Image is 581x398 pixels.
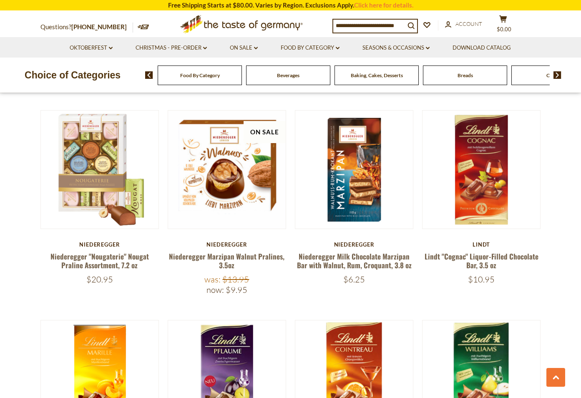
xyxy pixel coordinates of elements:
[169,251,284,270] a: Niederegger Marzipan Walnut Pralines, 3.5oz
[295,111,413,229] img: Niederegger Milk Chocolate Marzipan Bar with Walnut, Rum, Croquant, 3.8 oz
[354,1,413,9] a: Click here for details.
[206,285,224,295] label: Now:
[351,72,403,78] a: Baking, Cakes, Desserts
[425,251,538,270] a: Lindt "Cognac" Liquor-Filled Chocolate Bar, 3.5 oz
[362,43,430,53] a: Seasons & Occasions
[458,72,473,78] a: Breads
[70,43,113,53] a: Oktoberfest
[553,71,561,79] img: next arrow
[491,15,516,36] button: $0.00
[168,241,287,248] div: Niederegger
[343,274,365,285] span: $6.25
[422,241,541,248] div: Lindt
[40,241,159,248] div: Niederegger
[40,22,133,33] p: Questions?
[180,72,220,78] a: Food By Category
[281,43,340,53] a: Food By Category
[445,20,482,29] a: Account
[468,274,495,285] span: $10.95
[453,43,511,53] a: Download Catalog
[546,72,561,78] a: Candy
[297,251,412,270] a: Niederegger Milk Chocolate Marzipan Bar with Walnut, Rum, Croquant, 3.8 oz
[168,111,286,229] img: Niederegger Marzipan Walnut Pralines, 3.5oz
[136,43,207,53] a: Christmas - PRE-ORDER
[295,241,414,248] div: Niederegger
[145,71,153,79] img: previous arrow
[50,251,149,270] a: Niederegger "Nougaterie" Nougat Praline Assortment, 7.2 oz
[226,285,247,295] span: $9.95
[204,274,221,285] label: Was:
[455,20,482,27] span: Account
[71,23,127,30] a: [PHONE_NUMBER]
[497,26,511,33] span: $0.00
[222,274,249,285] span: $13.95
[230,43,258,53] a: On Sale
[277,72,299,78] a: Beverages
[41,111,159,229] img: Niederegger "Nougaterie" Nougat Praline Assortment, 7.2 oz
[86,274,113,285] span: $20.95
[423,111,541,229] img: Lindt "Cognac" Liquor-Filled Chocolate Bar, 3.5 oz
